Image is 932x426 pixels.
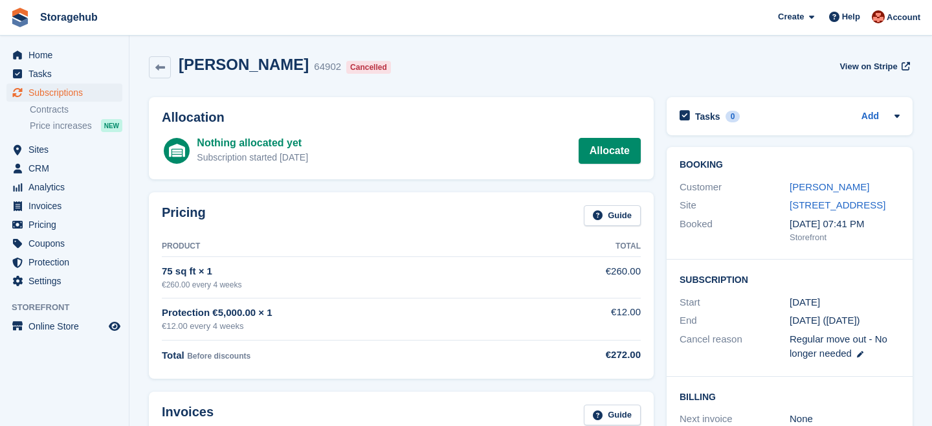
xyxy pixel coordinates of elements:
[197,135,308,151] div: Nothing allocated yet
[28,234,106,252] span: Coupons
[6,140,122,159] a: menu
[790,315,860,326] span: [DATE] ([DATE])
[35,6,103,28] a: Storagehub
[162,306,525,320] div: Protection €5,000.00 × 1
[107,319,122,334] a: Preview store
[28,178,106,196] span: Analytics
[790,231,900,244] div: Storefront
[28,46,106,64] span: Home
[680,160,900,170] h2: Booking
[187,352,250,361] span: Before discounts
[162,279,525,291] div: €260.00 every 4 weeks
[30,104,122,116] a: Contracts
[839,60,897,73] span: View on Stripe
[872,10,885,23] img: Nick
[680,217,790,244] div: Booked
[28,216,106,234] span: Pricing
[790,295,820,310] time: 2025-02-14 00:00:00 UTC
[842,10,860,23] span: Help
[30,120,92,132] span: Price increases
[680,313,790,328] div: End
[10,8,30,27] img: stora-icon-8386f47178a22dfd0bd8f6a31ec36ba5ce8667c1dd55bd0f319d3a0aa187defe.svg
[162,350,184,361] span: Total
[790,199,885,210] a: [STREET_ADDRESS]
[584,405,641,426] a: Guide
[28,272,106,290] span: Settings
[6,234,122,252] a: menu
[6,65,122,83] a: menu
[680,198,790,213] div: Site
[346,61,391,74] div: Cancelled
[162,320,525,333] div: €12.00 every 4 weeks
[6,317,122,335] a: menu
[197,151,308,164] div: Subscription started [DATE]
[525,298,641,340] td: €12.00
[162,110,641,125] h2: Allocation
[790,217,900,232] div: [DATE] 07:41 PM
[6,253,122,271] a: menu
[695,111,720,122] h2: Tasks
[834,56,913,77] a: View on Stripe
[179,56,309,73] h2: [PERSON_NAME]
[6,84,122,102] a: menu
[314,60,341,74] div: 64902
[525,348,641,363] div: €272.00
[6,159,122,177] a: menu
[28,159,106,177] span: CRM
[790,181,869,192] a: [PERSON_NAME]
[525,236,641,257] th: Total
[162,236,525,257] th: Product
[162,205,206,227] h2: Pricing
[6,216,122,234] a: menu
[162,264,525,279] div: 75 sq ft × 1
[887,11,920,24] span: Account
[12,301,129,314] span: Storefront
[584,205,641,227] a: Guide
[28,84,106,102] span: Subscriptions
[6,272,122,290] a: menu
[680,273,900,286] h2: Subscription
[6,197,122,215] a: menu
[525,257,641,298] td: €260.00
[680,390,900,403] h2: Billing
[30,118,122,133] a: Price increases NEW
[6,178,122,196] a: menu
[28,317,106,335] span: Online Store
[680,332,790,361] div: Cancel reason
[778,10,804,23] span: Create
[579,138,641,164] a: Allocate
[680,295,790,310] div: Start
[162,405,214,426] h2: Invoices
[101,119,122,132] div: NEW
[28,253,106,271] span: Protection
[726,111,740,122] div: 0
[6,46,122,64] a: menu
[680,180,790,195] div: Customer
[790,333,887,359] span: Regular move out - No longer needed
[28,197,106,215] span: Invoices
[861,109,879,124] a: Add
[28,140,106,159] span: Sites
[28,65,106,83] span: Tasks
